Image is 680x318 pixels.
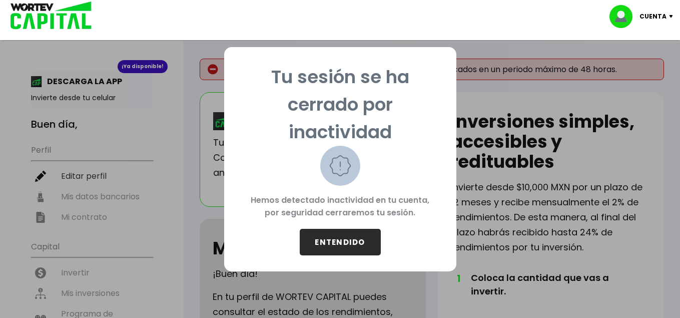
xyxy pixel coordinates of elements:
[609,5,639,28] img: profile-image
[300,229,381,255] button: ENTENDIDO
[240,63,440,146] p: Tu sesión se ha cerrado por inactividad
[240,186,440,229] p: Hemos detectado inactividad en tu cuenta, por seguridad cerraremos tu sesión.
[320,146,360,186] img: warning
[666,15,680,18] img: icon-down
[639,9,666,24] p: Cuenta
